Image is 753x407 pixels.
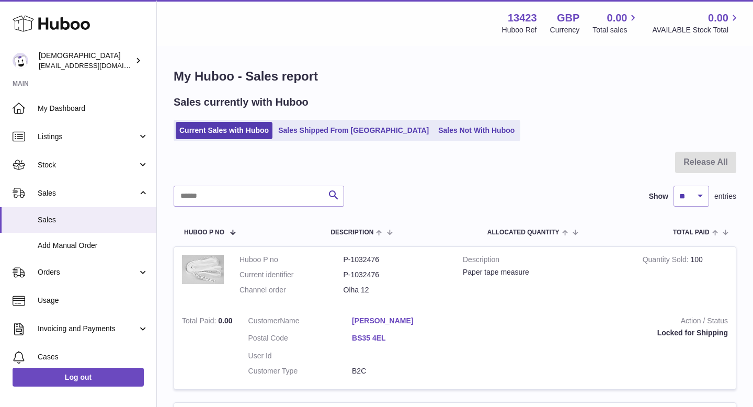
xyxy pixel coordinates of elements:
strong: Total Paid [182,316,218,327]
span: entries [714,191,736,201]
a: Sales Not With Huboo [435,122,518,139]
dt: Name [248,316,352,329]
a: 0.00 Total sales [592,11,639,35]
strong: GBP [557,11,579,25]
img: 1739881904.png [182,255,224,284]
dt: User Id [248,351,352,361]
span: Description [330,229,373,236]
dt: Customer Type [248,366,352,376]
div: Huboo Ref [502,25,537,35]
a: Log out [13,368,144,387]
dt: Current identifier [239,270,344,280]
span: Stock [38,160,138,170]
strong: Quantity Sold [643,255,691,266]
span: 0.00 [708,11,728,25]
span: [EMAIL_ADDRESS][DOMAIN_NAME] [39,61,154,70]
a: 0.00 AVAILABLE Stock Total [652,11,740,35]
img: olgazyuz@outlook.com [13,53,28,69]
span: Customer [248,316,280,325]
span: Huboo P no [184,229,224,236]
span: Total sales [592,25,639,35]
span: Orders [38,267,138,277]
span: Usage [38,296,149,306]
label: Show [649,191,668,201]
span: My Dashboard [38,104,149,114]
span: Sales [38,188,138,198]
dt: Channel order [239,285,344,295]
span: Sales [38,215,149,225]
span: 0.00 [607,11,627,25]
span: 0.00 [218,316,232,325]
div: Currency [550,25,580,35]
dd: P-1032476 [344,270,448,280]
div: Paper tape measure [463,267,627,277]
h2: Sales currently with Huboo [174,95,309,109]
td: 100 [635,247,736,308]
span: ALLOCATED Quantity [487,229,560,236]
span: Cases [38,352,149,362]
span: Listings [38,132,138,142]
a: BS35 4EL [352,333,456,343]
strong: Action / Status [472,316,728,329]
h1: My Huboo - Sales report [174,68,736,85]
a: Sales Shipped From [GEOGRAPHIC_DATA] [275,122,432,139]
a: [PERSON_NAME] [352,316,456,326]
div: Locked for Shipping [472,328,728,338]
div: [DEMOGRAPHIC_DATA] [39,51,133,71]
span: Invoicing and Payments [38,324,138,334]
span: Add Manual Order [38,241,149,251]
strong: 13423 [508,11,537,25]
dt: Postal Code [248,333,352,346]
dd: Olha 12 [344,285,448,295]
span: AVAILABLE Stock Total [652,25,740,35]
dt: Huboo P no [239,255,344,265]
dd: P-1032476 [344,255,448,265]
a: Current Sales with Huboo [176,122,272,139]
dd: B2C [352,366,456,376]
span: Total paid [673,229,710,236]
strong: Description [463,255,627,267]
